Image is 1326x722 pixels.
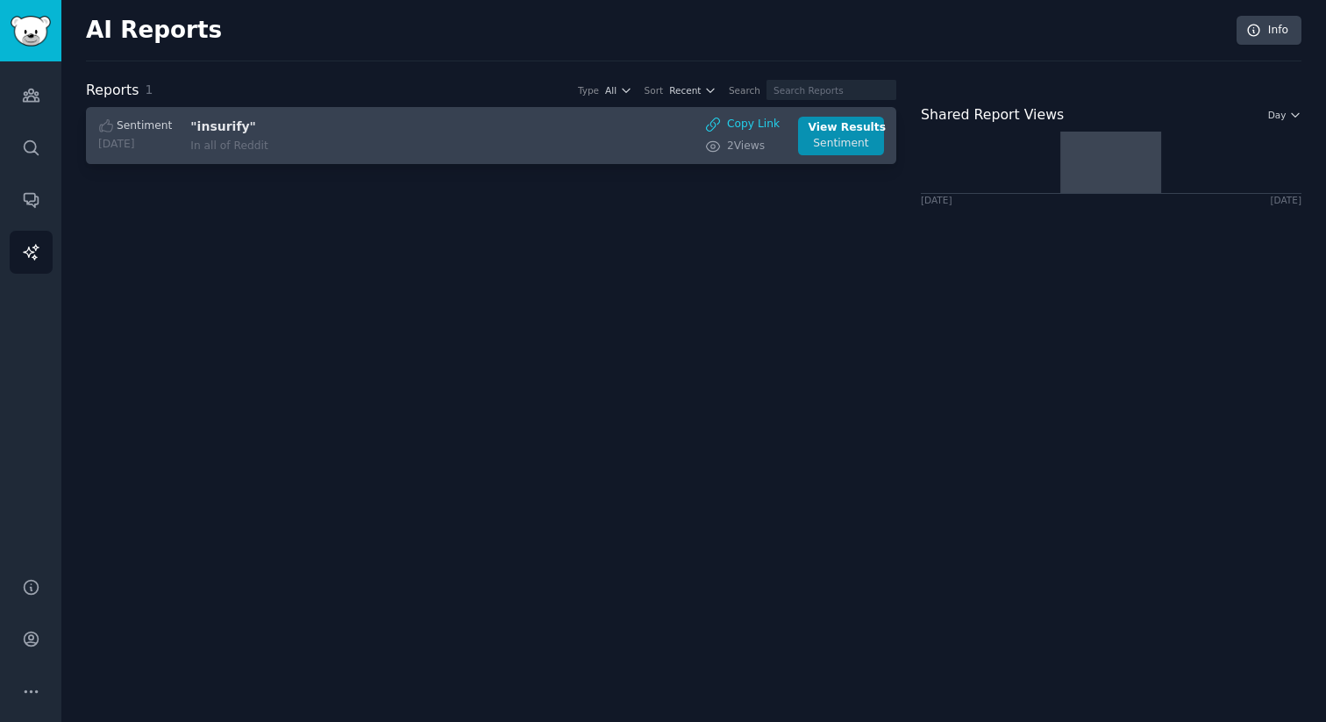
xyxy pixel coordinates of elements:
span: Day [1268,109,1287,121]
h2: Shared Report Views [921,104,1064,126]
h3: "insurify" [190,118,485,136]
div: [DATE] [98,137,172,153]
a: View ResultsSentiment [798,117,884,155]
span: Sentiment [117,118,172,134]
button: Day [1268,109,1301,121]
button: All [605,84,632,97]
span: 1 [145,82,153,97]
div: Type [578,84,599,97]
div: In all of Reddit [190,139,485,154]
a: 2Views [705,139,780,154]
div: [DATE] [1270,194,1301,206]
input: Search Reports [766,80,896,100]
button: Recent [669,84,716,97]
div: [DATE] [921,194,952,206]
img: GummySearch logo [11,16,51,46]
h2: AI Reports [86,17,222,45]
div: Search [729,84,760,97]
span: All [605,84,617,97]
h2: Reports [86,80,139,102]
div: View Results [809,120,874,136]
a: Info [1237,16,1301,46]
div: Sort [645,84,664,97]
a: Sentiment[DATE]"insurify"In all of RedditCopy Link2ViewsView ResultsSentiment [86,107,896,164]
span: Recent [669,84,701,97]
div: Sentiment [809,136,874,152]
button: Copy Link [705,117,780,132]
